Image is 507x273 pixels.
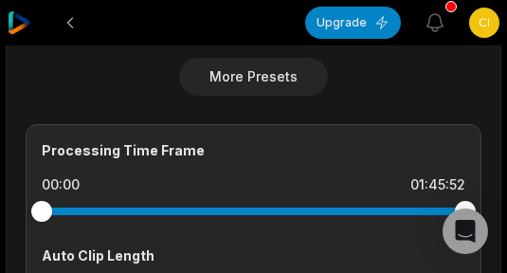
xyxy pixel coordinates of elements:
[42,246,465,265] div: Auto Clip Length
[42,175,80,194] div: 00:00
[410,175,465,194] div: 01:45:52
[179,58,328,96] button: More Presets
[8,11,30,34] img: reap
[305,7,401,39] button: Upgrade
[443,209,488,254] div: Open Intercom Messenger
[42,140,465,160] div: Processing Time Frame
